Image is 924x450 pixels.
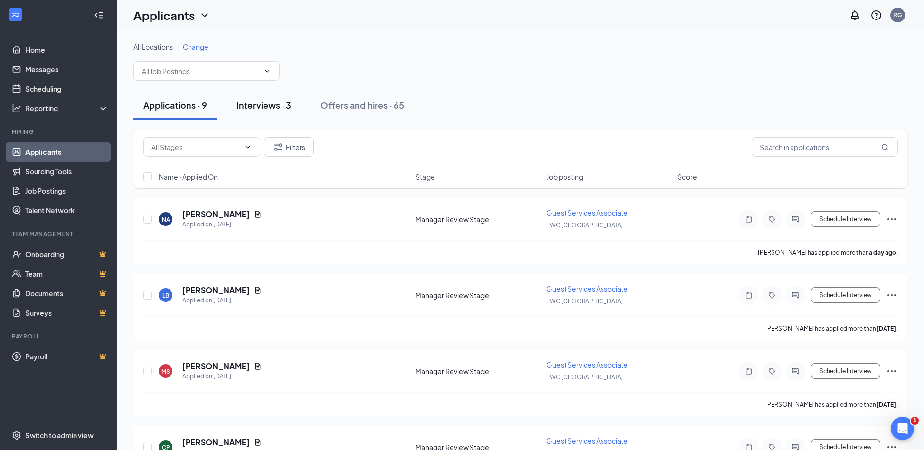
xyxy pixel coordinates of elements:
div: Applications · 9 [143,99,207,111]
div: Reporting [25,103,109,113]
a: Scheduling [25,79,109,98]
svg: Tag [766,291,778,299]
div: Team Management [12,230,107,238]
div: Manager Review Stage [415,366,541,376]
p: [PERSON_NAME] has applied more than . [765,400,898,409]
span: EWC [GEOGRAPHIC_DATA] [547,298,623,305]
span: Name · Applied On [159,172,218,182]
iframe: Intercom live chat [891,417,914,440]
span: 1 [911,417,919,425]
input: Search in applications [752,137,898,157]
svg: ChevronDown [199,9,210,21]
div: Offers and hires · 65 [321,99,404,111]
input: All Stages [151,142,240,152]
span: Guest Services Associate [547,208,628,217]
div: Manager Review Stage [415,214,541,224]
span: Guest Services Associate [547,284,628,293]
span: Stage [415,172,435,182]
a: Sourcing Tools [25,162,109,181]
h5: [PERSON_NAME] [182,285,250,296]
svg: WorkstreamLogo [11,10,20,19]
input: All Job Postings [142,66,260,76]
svg: Document [254,438,262,446]
svg: Note [743,215,754,223]
div: Manager Review Stage [415,290,541,300]
svg: Filter [272,141,284,153]
p: [PERSON_NAME] has applied more than . [758,248,898,257]
span: EWC [GEOGRAPHIC_DATA] [547,222,623,229]
span: Job posting [547,172,583,182]
a: SurveysCrown [25,303,109,322]
a: TeamCrown [25,264,109,283]
svg: Tag [766,215,778,223]
h1: Applicants [133,7,195,23]
div: RG [893,11,902,19]
svg: QuestionInfo [870,9,882,21]
svg: ActiveChat [790,291,801,299]
a: Talent Network [25,201,109,220]
svg: Ellipses [886,365,898,377]
a: Job Postings [25,181,109,201]
b: a day ago [869,249,896,256]
svg: Note [743,367,754,375]
svg: Notifications [849,9,861,21]
div: NA [162,215,170,224]
h5: [PERSON_NAME] [182,437,250,448]
div: Applied on [DATE] [182,220,262,229]
svg: Tag [766,367,778,375]
span: EWC [GEOGRAPHIC_DATA] [547,374,623,381]
span: Guest Services Associate [547,436,628,445]
div: MS [161,367,170,375]
button: Filter Filters [264,137,314,157]
div: Applied on [DATE] [182,372,262,381]
b: [DATE] [876,325,896,332]
div: Switch to admin view [25,431,94,440]
svg: Analysis [12,103,21,113]
svg: ChevronDown [264,67,271,75]
svg: Ellipses [886,213,898,225]
a: OnboardingCrown [25,244,109,264]
div: Applied on [DATE] [182,296,262,305]
div: Interviews · 3 [236,99,291,111]
div: Hiring [12,128,107,136]
b: [DATE] [876,401,896,408]
a: Applicants [25,142,109,162]
a: PayrollCrown [25,347,109,366]
button: Schedule Interview [811,211,880,227]
p: [PERSON_NAME] has applied more than . [765,324,898,333]
svg: Document [254,286,262,294]
div: LB [162,291,169,300]
svg: Collapse [94,10,104,20]
h5: [PERSON_NAME] [182,361,250,372]
svg: Document [254,362,262,370]
svg: MagnifyingGlass [881,143,889,151]
span: All Locations [133,42,173,51]
a: DocumentsCrown [25,283,109,303]
div: Payroll [12,332,107,340]
span: Score [678,172,697,182]
svg: ActiveChat [790,367,801,375]
svg: Ellipses [886,289,898,301]
button: Schedule Interview [811,363,880,379]
button: Schedule Interview [811,287,880,303]
a: Home [25,40,109,59]
svg: ActiveChat [790,215,801,223]
h5: [PERSON_NAME] [182,209,250,220]
a: Messages [25,59,109,79]
svg: ChevronDown [244,143,252,151]
svg: Document [254,210,262,218]
svg: Note [743,291,754,299]
span: Guest Services Associate [547,360,628,369]
svg: Settings [12,431,21,440]
span: Change [183,42,208,51]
